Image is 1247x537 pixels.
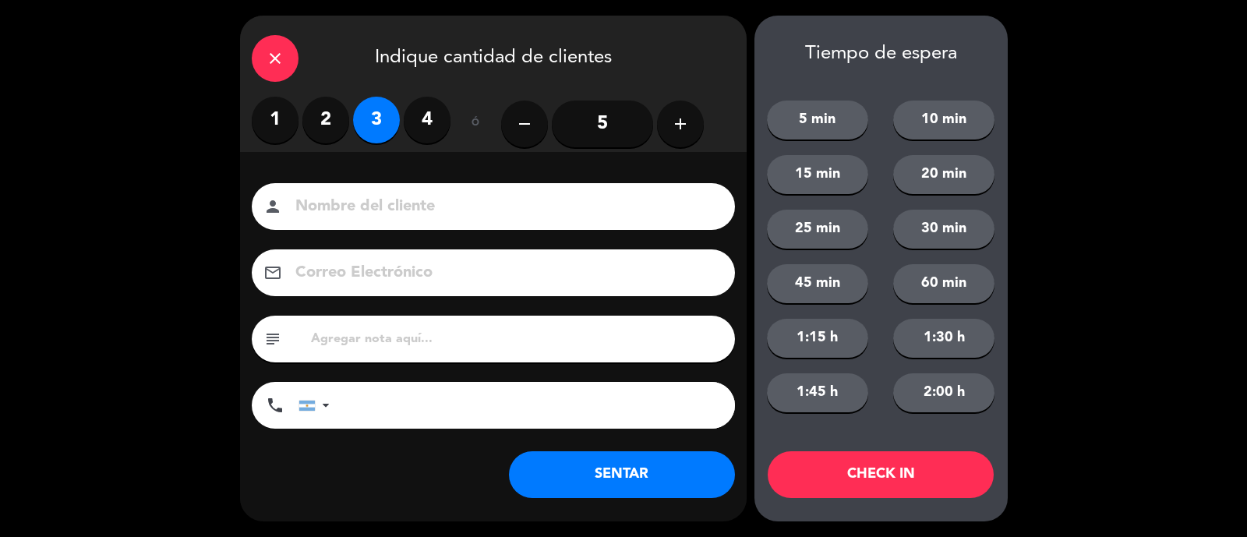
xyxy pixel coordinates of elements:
input: Agregar nota aquí... [309,328,723,350]
button: remove [501,101,548,147]
button: 2:00 h [893,373,994,412]
div: Tiempo de espera [754,43,1008,65]
i: person [263,197,282,216]
i: subject [263,330,282,348]
button: 25 min [767,210,868,249]
i: add [671,115,690,133]
button: 15 min [767,155,868,194]
button: SENTAR [509,451,735,498]
i: remove [515,115,534,133]
button: add [657,101,704,147]
div: Indique cantidad de clientes [240,16,747,97]
button: 1:15 h [767,319,868,358]
label: 1 [252,97,299,143]
i: email [263,263,282,282]
button: 20 min [893,155,994,194]
i: phone [266,396,284,415]
button: 1:30 h [893,319,994,358]
i: close [266,49,284,68]
input: Nombre del cliente [294,193,715,221]
button: 10 min [893,101,994,140]
label: 3 [353,97,400,143]
div: Argentina: +54 [299,383,335,428]
button: 1:45 h [767,373,868,412]
button: 5 min [767,101,868,140]
button: CHECK IN [768,451,994,498]
label: 2 [302,97,349,143]
button: 60 min [893,264,994,303]
button: 45 min [767,264,868,303]
input: Correo Electrónico [294,260,715,287]
button: 30 min [893,210,994,249]
label: 4 [404,97,450,143]
div: ó [450,97,501,151]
